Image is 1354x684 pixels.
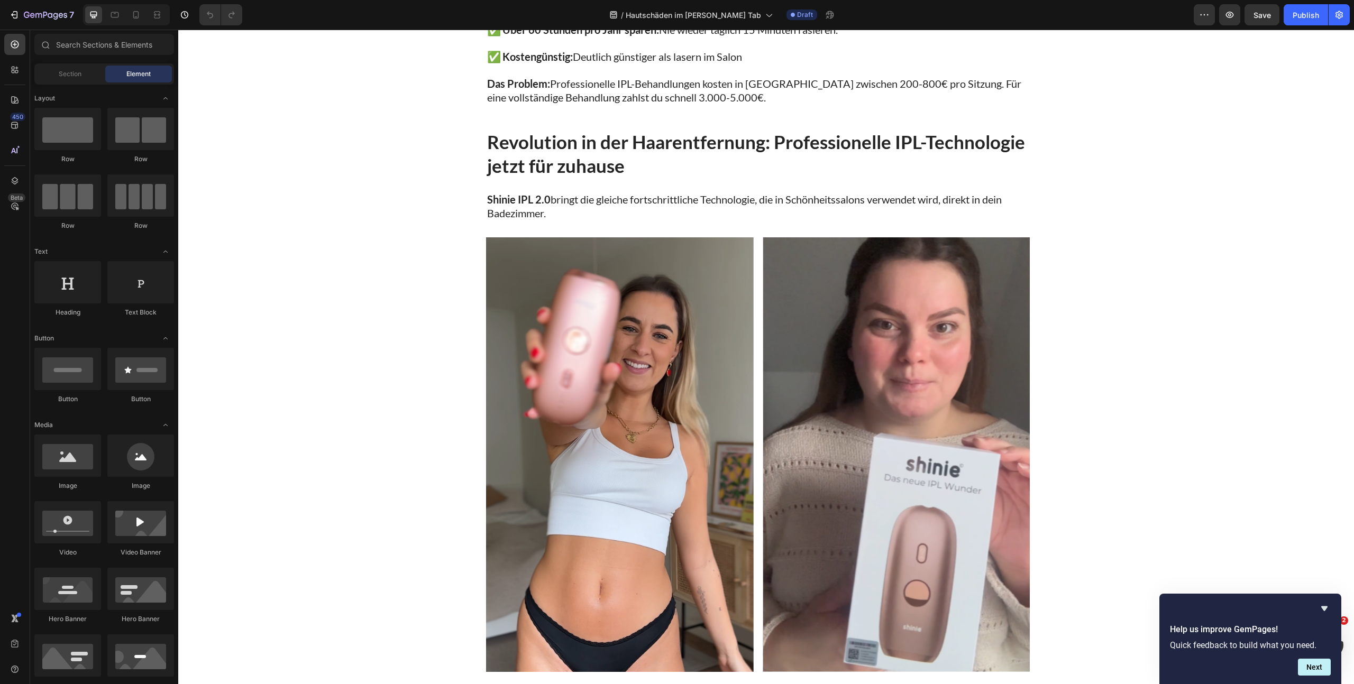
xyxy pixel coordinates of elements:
strong: Kostengünstig: [324,21,395,33]
button: Save [1245,4,1279,25]
input: Search Sections & Elements [34,34,174,55]
div: Hero Banner [107,614,174,624]
span: Text [34,247,48,256]
button: Publish [1284,4,1328,25]
h2: Revolution in der Haarentfernung: Professionelle IPL-Technologie jetzt für zuhause [308,99,852,150]
button: Next question [1298,659,1331,676]
p: 7 [69,8,74,21]
div: Row [107,221,174,230]
span: Button [34,334,54,343]
span: Section [59,69,81,79]
span: Draft [797,10,813,20]
span: ✅ [309,20,323,33]
button: Hide survey [1318,602,1331,615]
span: Media [34,420,53,430]
span: Element [126,69,151,79]
div: Image [34,481,101,491]
div: Row [34,221,101,230]
span: / [621,10,624,21]
div: Button [107,394,174,404]
span: 2 [1340,616,1348,625]
h2: Help us improve GemPages! [1170,623,1331,636]
div: Beta [8,193,25,202]
span: Deutlich günstiger als lasern im Salon [324,21,564,33]
span: Professionelle IPL-Behandlungen kosten in [GEOGRAPHIC_DATA] zwischen 200-800€ pro Sitzung. Für ei... [309,48,843,74]
strong: Das Problem: [309,48,372,60]
span: Toggle open [157,243,174,260]
span: Toggle open [157,330,174,347]
div: 450 [10,113,25,121]
span: Layout [34,94,55,103]
div: Video Banner [107,548,174,557]
div: Row [34,154,101,164]
div: Publish [1293,10,1319,21]
div: Hero Banner [34,614,101,624]
div: Help us improve GemPages! [1170,602,1331,676]
div: Text Block [107,308,174,317]
span: bringt die gleiche fortschrittliche Technologie, die in Schönheitssalons verwendet wird, direkt i... [309,163,824,190]
div: Undo/Redo [199,4,242,25]
button: 7 [4,4,79,25]
iframe: Design area [178,30,1354,684]
p: Quick feedback to build what you need. [1170,640,1331,650]
div: Video [34,548,101,557]
div: Row [107,154,174,164]
div: Heading [34,308,101,317]
span: Hautschäden im [PERSON_NAME] Tab [626,10,761,21]
span: Toggle open [157,90,174,107]
div: Image [107,481,174,491]
strong: Shinie IPL 2.0 [309,163,372,176]
div: Button [34,394,101,404]
img: gempages_582792748768166873-f63ef14c-2168-495f-a470-5b6a45b789ca.png [308,208,852,642]
span: Toggle open [157,417,174,433]
span: Save [1254,11,1271,20]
